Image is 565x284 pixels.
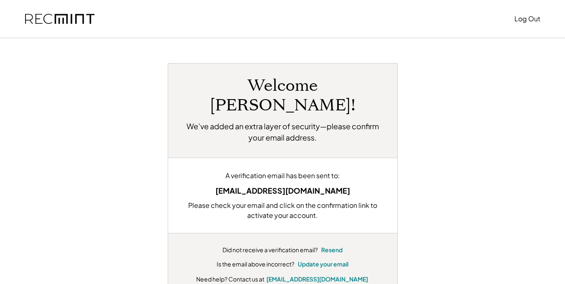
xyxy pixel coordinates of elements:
[217,260,294,269] div: Is the email above incorrect?
[196,275,264,284] div: Need help? Contact us at
[181,76,385,115] h1: Welcome [PERSON_NAME]!
[321,246,343,254] button: Resend
[181,120,385,143] h2: We’ve added an extra layer of security—please confirm your email address.
[514,10,540,27] button: Log Out
[298,260,348,269] button: Update your email
[181,200,385,220] div: Please check your email and click on the confirmation link to activate your account.
[181,171,385,181] div: A verification email has been sent to:
[222,246,318,254] div: Did not receive a verification email?
[181,185,385,196] div: [EMAIL_ADDRESS][DOMAIN_NAME]
[25,14,95,24] img: recmint-logotype%403x.png
[266,275,368,283] a: [EMAIL_ADDRESS][DOMAIN_NAME]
